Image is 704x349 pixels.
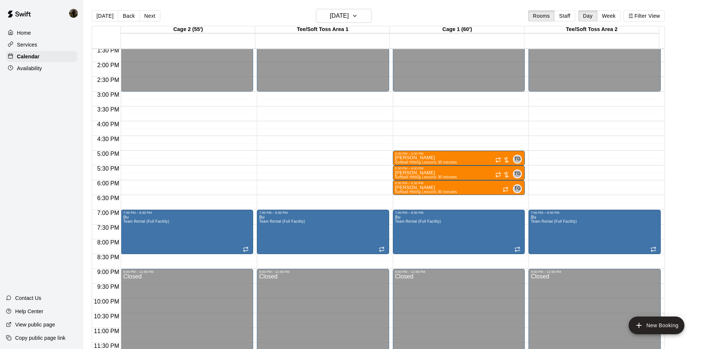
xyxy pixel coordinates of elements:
[95,239,121,246] span: 8:00 PM
[390,26,524,33] div: Cage 1 (60')
[531,270,659,274] div: 9:00 PM – 11:59 PM
[92,328,121,334] span: 11:00 PM
[395,181,523,185] div: 6:00 PM – 6:30 PM
[95,106,121,113] span: 3:30 PM
[15,294,41,302] p: Contact Us
[69,9,78,18] img: Lindsay Musille
[528,10,555,21] button: Rooms
[95,195,121,201] span: 6:30 PM
[95,136,121,142] span: 4:30 PM
[15,321,55,328] p: View public page
[514,155,521,163] span: TG
[123,270,251,274] div: 9:00 PM – 11:59 PM
[95,165,121,172] span: 5:30 PM
[95,225,121,231] span: 7:30 PM
[395,270,523,274] div: 9:00 PM – 11:59 PM
[15,308,43,315] p: Help Center
[243,246,249,252] span: Recurring event
[495,157,501,163] span: Recurring event
[597,10,620,21] button: Week
[17,29,31,37] p: Home
[531,211,659,215] div: 7:00 PM – 8:30 PM
[513,184,522,193] div: Todd Galownia
[95,47,121,54] span: 1:30 PM
[95,180,121,187] span: 6:00 PM
[516,184,522,193] span: Todd Galownia
[513,155,522,164] div: Todd Galownia
[395,152,523,155] div: 5:00 PM – 5:30 PM
[118,10,140,21] button: Back
[393,165,525,180] div: 5:30 PM – 6:00 PM: Todd-Mariana
[316,9,371,23] button: [DATE]
[395,160,457,164] span: Softball Hitting Lessons 30 minutes
[123,211,251,215] div: 7:00 PM – 8:30 PM
[95,210,121,216] span: 7:00 PM
[395,175,457,179] span: Softball Hitting Lessons 30 minutes
[395,211,523,215] div: 7:00 PM – 8:30 PM
[139,10,160,21] button: Next
[95,121,121,127] span: 4:00 PM
[514,246,520,252] span: Recurring event
[393,151,525,165] div: 5:00 PM – 5:30 PM: Todd-Mariana
[6,51,77,62] a: Calendar
[379,246,385,252] span: Recurring event
[95,284,121,290] span: 9:30 PM
[528,210,661,254] div: 7:00 PM – 8:30 PM: 8u
[503,187,509,192] span: Recurring event
[395,167,523,170] div: 5:30 PM – 6:00 PM
[259,270,387,274] div: 9:00 PM – 11:59 PM
[629,317,684,334] button: add
[393,180,525,195] div: 6:00 PM – 6:30 PM: Todd- Audri Burns
[92,10,118,21] button: [DATE]
[6,27,77,38] a: Home
[92,343,121,349] span: 11:30 PM
[578,10,598,21] button: Day
[650,246,656,252] span: Recurring event
[121,210,253,254] div: 7:00 PM – 8:30 PM: 8u
[15,334,65,342] p: Copy public page link
[17,65,42,72] p: Availability
[121,26,255,33] div: Cage 2 (55')
[516,155,522,164] span: Todd Galownia
[513,170,522,178] div: Todd Galownia
[393,210,525,254] div: 7:00 PM – 8:30 PM: 8u
[95,77,121,83] span: 2:30 PM
[531,219,577,223] span: Team Rental (Full Facility)
[95,254,121,260] span: 8:30 PM
[255,26,390,33] div: Tee/Soft Toss Area 1
[95,269,121,275] span: 9:00 PM
[330,11,349,21] h6: [DATE]
[92,313,121,319] span: 10:30 PM
[516,170,522,178] span: Todd Galownia
[95,92,121,98] span: 3:00 PM
[395,190,457,194] span: Softball Hitting Lessons 30 minutes
[6,63,77,74] a: Availability
[259,211,387,215] div: 7:00 PM – 8:30 PM
[259,219,305,223] span: Team Rental (Full Facility)
[17,53,40,60] p: Calendar
[95,62,121,68] span: 2:00 PM
[554,10,575,21] button: Staff
[257,210,389,254] div: 7:00 PM – 8:30 PM: 8u
[395,219,441,223] span: Team Rental (Full Facility)
[6,39,77,50] a: Services
[514,170,521,178] span: TG
[495,172,501,178] span: Recurring event
[623,10,665,21] button: Filter View
[524,26,659,33] div: Tee/Soft Toss Area 2
[68,6,83,21] div: Lindsay Musille
[123,219,169,223] span: Team Rental (Full Facility)
[514,185,521,192] span: TG
[95,151,121,157] span: 5:00 PM
[92,298,121,305] span: 10:00 PM
[17,41,37,48] p: Services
